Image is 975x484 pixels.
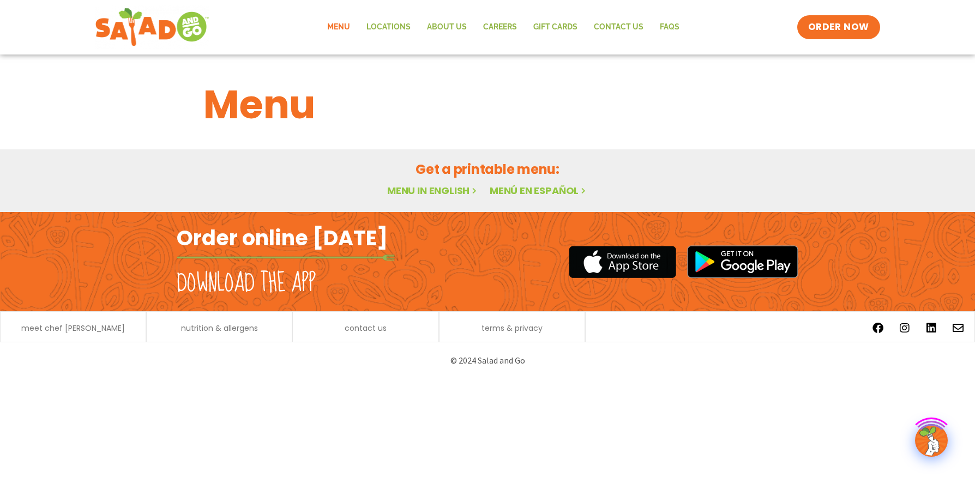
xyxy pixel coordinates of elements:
h2: Order online [DATE] [177,225,388,251]
a: Menú en español [490,184,588,197]
a: Menu in English [387,184,479,197]
img: fork [177,255,395,261]
h2: Get a printable menu: [203,160,772,179]
a: Menu [319,15,358,40]
a: Careers [475,15,525,40]
nav: Menu [319,15,688,40]
a: meet chef [PERSON_NAME] [21,324,125,332]
img: google_play [687,245,798,278]
a: Locations [358,15,419,40]
a: nutrition & allergens [181,324,258,332]
a: ORDER NOW [797,15,880,39]
h1: Menu [203,75,772,134]
h2: Download the app [177,268,316,299]
a: terms & privacy [482,324,543,332]
a: Contact Us [586,15,652,40]
a: GIFT CARDS [525,15,586,40]
a: FAQs [652,15,688,40]
img: new-SAG-logo-768×292 [95,5,210,49]
img: appstore [569,244,676,280]
p: © 2024 Salad and Go [182,353,793,368]
a: contact us [345,324,387,332]
a: About Us [419,15,475,40]
span: ORDER NOW [808,21,869,34]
